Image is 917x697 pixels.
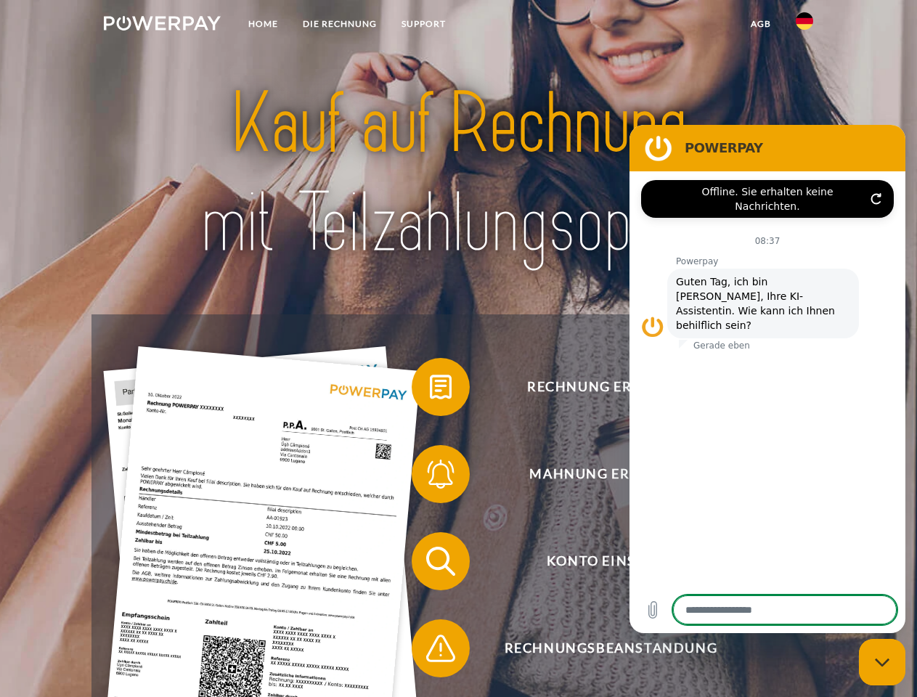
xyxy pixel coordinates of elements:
[796,12,813,30] img: de
[412,532,789,590] button: Konto einsehen
[139,70,778,278] img: title-powerpay_de.svg
[412,358,789,416] button: Rechnung erhalten?
[412,619,789,677] button: Rechnungsbeanstandung
[412,445,789,503] button: Mahnung erhalten?
[236,11,290,37] a: Home
[629,125,905,633] iframe: Messaging-Fenster
[104,16,221,30] img: logo-powerpay-white.svg
[290,11,389,37] a: DIE RECHNUNG
[859,639,905,685] iframe: Schaltfläche zum Öffnen des Messaging-Fensters; Konversation läuft
[433,532,788,590] span: Konto einsehen
[433,619,788,677] span: Rechnungsbeanstandung
[433,445,788,503] span: Mahnung erhalten?
[423,543,459,579] img: qb_search.svg
[389,11,458,37] a: SUPPORT
[423,456,459,492] img: qb_bell.svg
[423,369,459,405] img: qb_bill.svg
[738,11,783,37] a: agb
[423,630,459,667] img: qb_warning.svg
[433,358,788,416] span: Rechnung erhalten?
